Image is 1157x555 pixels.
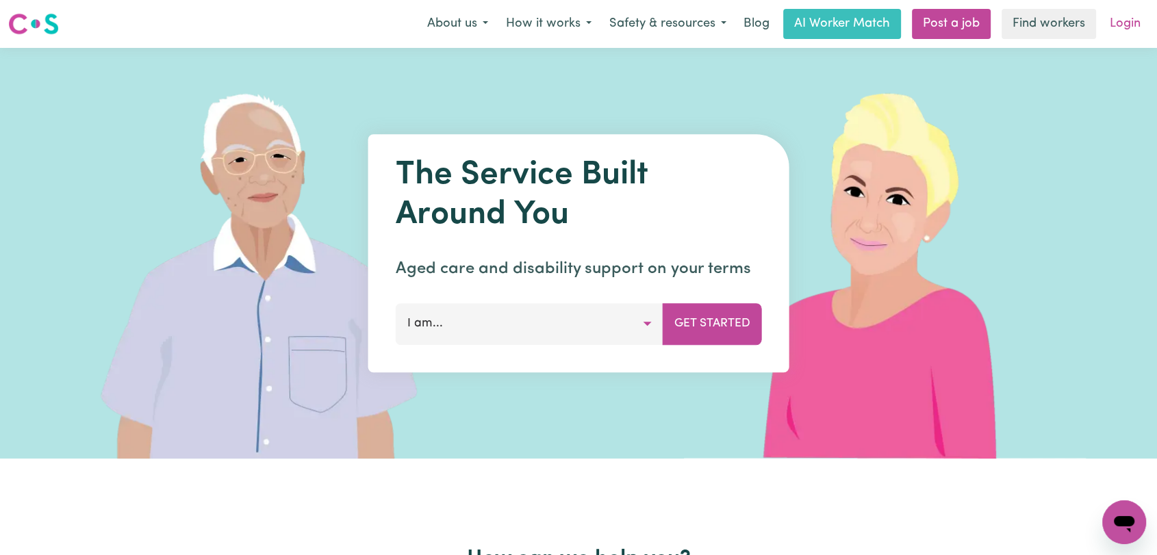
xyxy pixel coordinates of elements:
img: Careseekers logo [8,12,59,36]
a: AI Worker Match [783,9,901,39]
a: Blog [735,9,778,39]
a: Login [1102,9,1149,39]
a: Find workers [1002,9,1096,39]
p: Aged care and disability support on your terms [396,257,762,281]
button: Get Started [663,303,762,344]
button: About us [418,10,497,38]
button: I am... [396,303,663,344]
iframe: Button to launch messaging window [1102,500,1146,544]
button: How it works [497,10,600,38]
h1: The Service Built Around You [396,156,762,235]
button: Safety & resources [600,10,735,38]
a: Post a job [912,9,991,39]
a: Careseekers logo [8,8,59,40]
